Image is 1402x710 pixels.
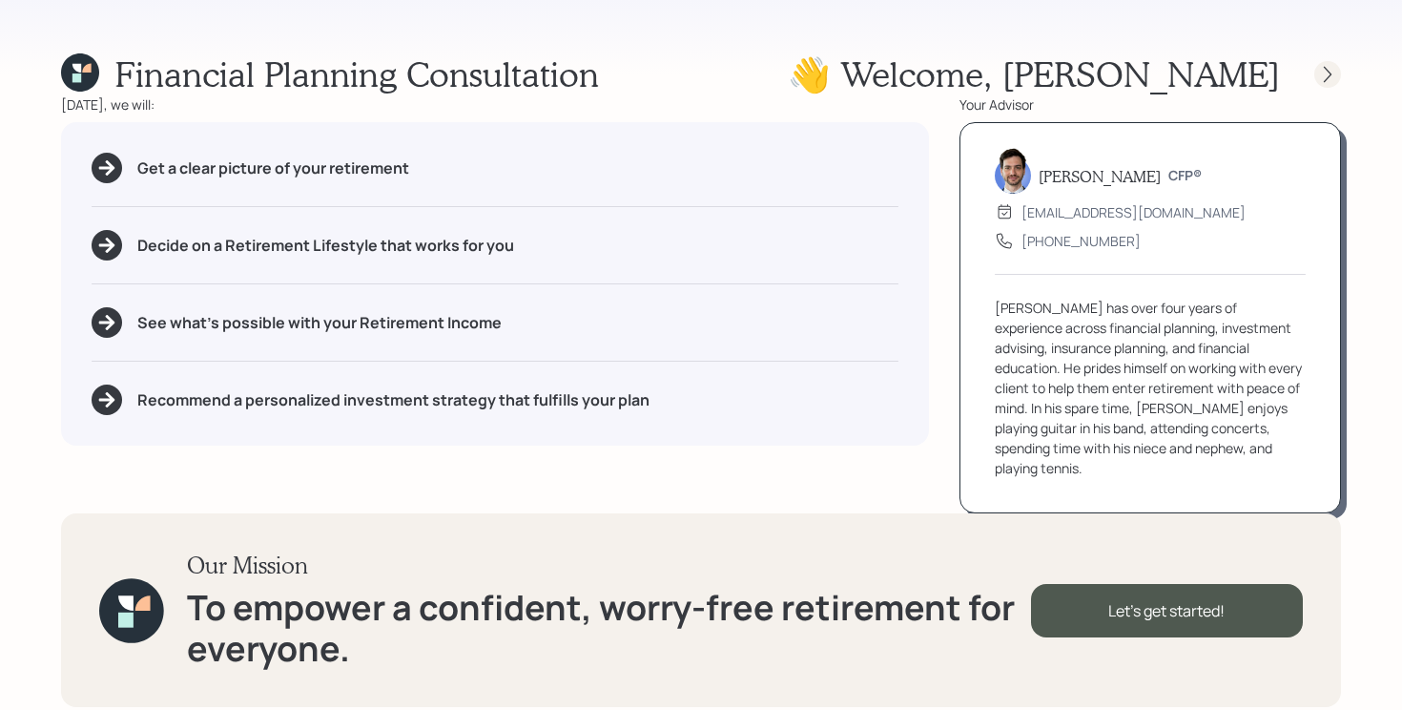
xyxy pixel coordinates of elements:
[1039,167,1161,185] h5: [PERSON_NAME]
[187,587,1031,669] h1: To empower a confident, worry-free retirement for everyone.
[788,53,1280,94] h1: 👋 Welcome , [PERSON_NAME]
[137,391,649,409] h5: Recommend a personalized investment strategy that fulfills your plan
[61,94,929,115] div: [DATE], we will:
[114,53,599,94] h1: Financial Planning Consultation
[995,148,1031,194] img: jonah-coleman-headshot.png
[1021,202,1246,222] div: [EMAIL_ADDRESS][DOMAIN_NAME]
[1031,584,1303,637] div: Let's get started!
[995,298,1306,478] div: [PERSON_NAME] has over four years of experience across financial planning, investment advising, i...
[1168,168,1202,184] h6: CFP®
[137,314,502,332] h5: See what's possible with your Retirement Income
[959,94,1341,115] div: Your Advisor
[1021,231,1141,251] div: [PHONE_NUMBER]
[137,159,409,177] h5: Get a clear picture of your retirement
[137,237,514,255] h5: Decide on a Retirement Lifestyle that works for you
[187,552,1031,579] h3: Our Mission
